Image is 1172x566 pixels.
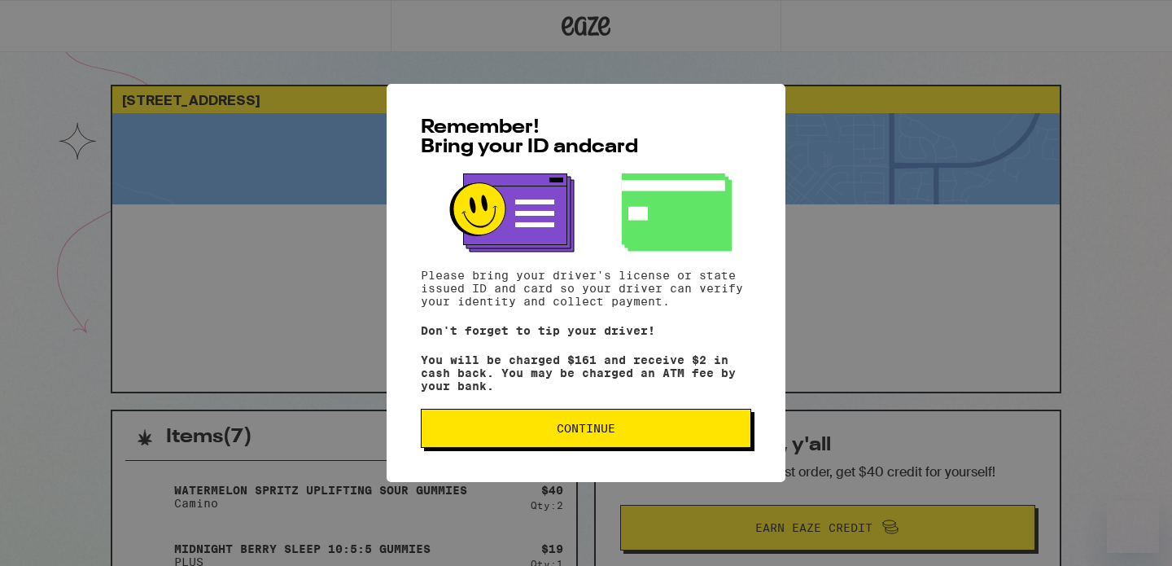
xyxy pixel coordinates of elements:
[421,409,751,448] button: Continue
[421,118,638,157] span: Remember! Bring your ID and card
[421,269,751,308] p: Please bring your driver's license or state issued ID and card so your driver can verify your ide...
[1107,501,1159,553] iframe: Button to launch messaging window
[421,353,751,393] p: You will be charged $161 and receive $2 in cash back. You may be charged an ATM fee by your bank.
[557,423,615,434] span: Continue
[421,324,751,337] p: Don't forget to tip your driver!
